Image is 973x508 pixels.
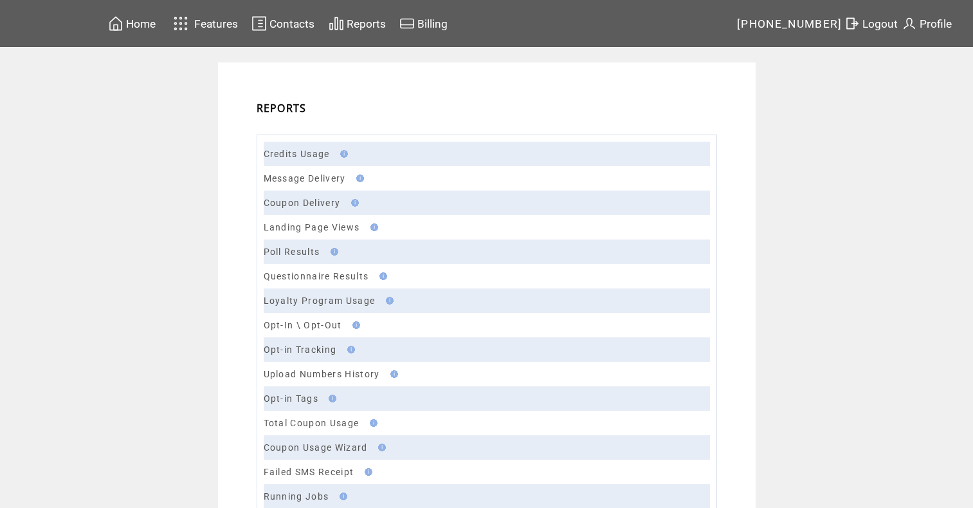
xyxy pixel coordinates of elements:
a: Questionnaire Results [264,271,369,281]
a: Landing Page Views [264,222,360,232]
a: Billing [397,14,450,33]
img: help.gif [367,223,378,231]
a: Logout [842,14,900,33]
img: help.gif [382,297,394,305]
a: Opt-In \ Opt-Out [264,320,342,330]
img: help.gif [366,419,377,427]
a: Opt-in Tracking [264,344,337,355]
img: help.gif [347,199,359,207]
span: Home [126,17,156,30]
a: Opt-in Tags [264,393,319,404]
span: Billing [417,17,448,30]
img: help.gif [374,444,386,451]
img: contacts.svg [251,15,267,32]
span: Contacts [269,17,314,30]
img: help.gif [327,248,338,256]
a: Home [106,14,158,33]
img: help.gif [343,346,355,353]
img: help.gif [349,321,360,329]
a: Poll Results [264,247,320,257]
img: features.svg [170,13,192,34]
img: help.gif [361,468,372,476]
span: [PHONE_NUMBER] [737,17,842,30]
img: help.gif [336,150,348,158]
span: Logout [862,17,898,30]
a: Failed SMS Receipt [264,467,354,477]
a: Message Delivery [264,173,346,183]
span: Reports [347,17,386,30]
img: help.gif [336,493,347,500]
span: REPORTS [257,101,307,115]
a: Credits Usage [264,149,330,159]
img: help.gif [386,370,398,378]
a: Loyalty Program Usage [264,296,376,306]
a: Total Coupon Usage [264,418,359,428]
a: Features [168,11,241,36]
img: home.svg [108,15,123,32]
a: Running Jobs [264,491,329,502]
a: Contacts [250,14,316,33]
span: Profile [920,17,952,30]
img: exit.svg [844,15,860,32]
img: profile.svg [902,15,917,32]
span: Features [194,17,238,30]
img: help.gif [376,272,387,280]
img: help.gif [352,174,364,182]
a: Coupon Usage Wizard [264,442,368,453]
img: chart.svg [329,15,344,32]
img: help.gif [325,395,336,402]
a: Profile [900,14,954,33]
a: Coupon Delivery [264,198,341,208]
a: Upload Numbers History [264,369,380,379]
a: Reports [327,14,388,33]
img: creidtcard.svg [399,15,415,32]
